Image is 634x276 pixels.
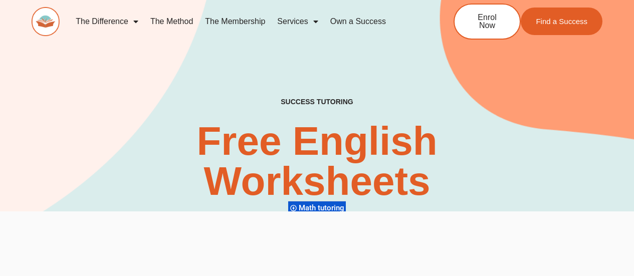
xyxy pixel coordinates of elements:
[470,14,505,30] span: Enrol Now
[70,10,144,33] a: The Difference
[65,211,569,273] iframe: Advertisement
[324,10,392,33] a: Own a Success
[288,201,346,214] div: Math tutoring
[271,10,324,33] a: Services
[129,121,505,201] h2: Free English Worksheets​
[199,10,271,33] a: The Membership
[233,98,401,106] h4: SUCCESS TUTORING​
[144,10,199,33] a: The Method
[521,8,602,35] a: Find a Success
[454,4,521,40] a: Enrol Now
[536,18,587,25] span: Find a Success
[70,10,420,33] nav: Menu
[299,203,347,212] span: Math tutoring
